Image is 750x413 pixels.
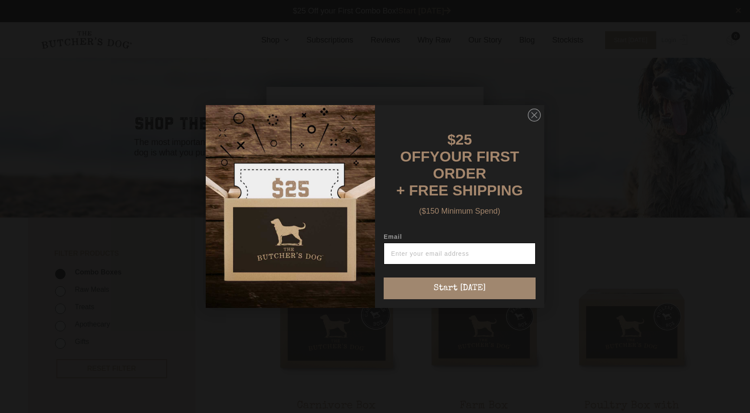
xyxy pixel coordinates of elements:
button: Start [DATE] [384,278,536,299]
img: d0d537dc-5429-4832-8318-9955428ea0a1.jpeg [206,105,375,308]
button: Close dialog [528,109,541,122]
label: Email [384,233,536,243]
span: $25 OFF [400,131,472,165]
span: ($150 Minimum Spend) [419,207,500,215]
span: YOUR FIRST ORDER + FREE SHIPPING [396,148,523,198]
input: Enter your email address [384,243,536,264]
